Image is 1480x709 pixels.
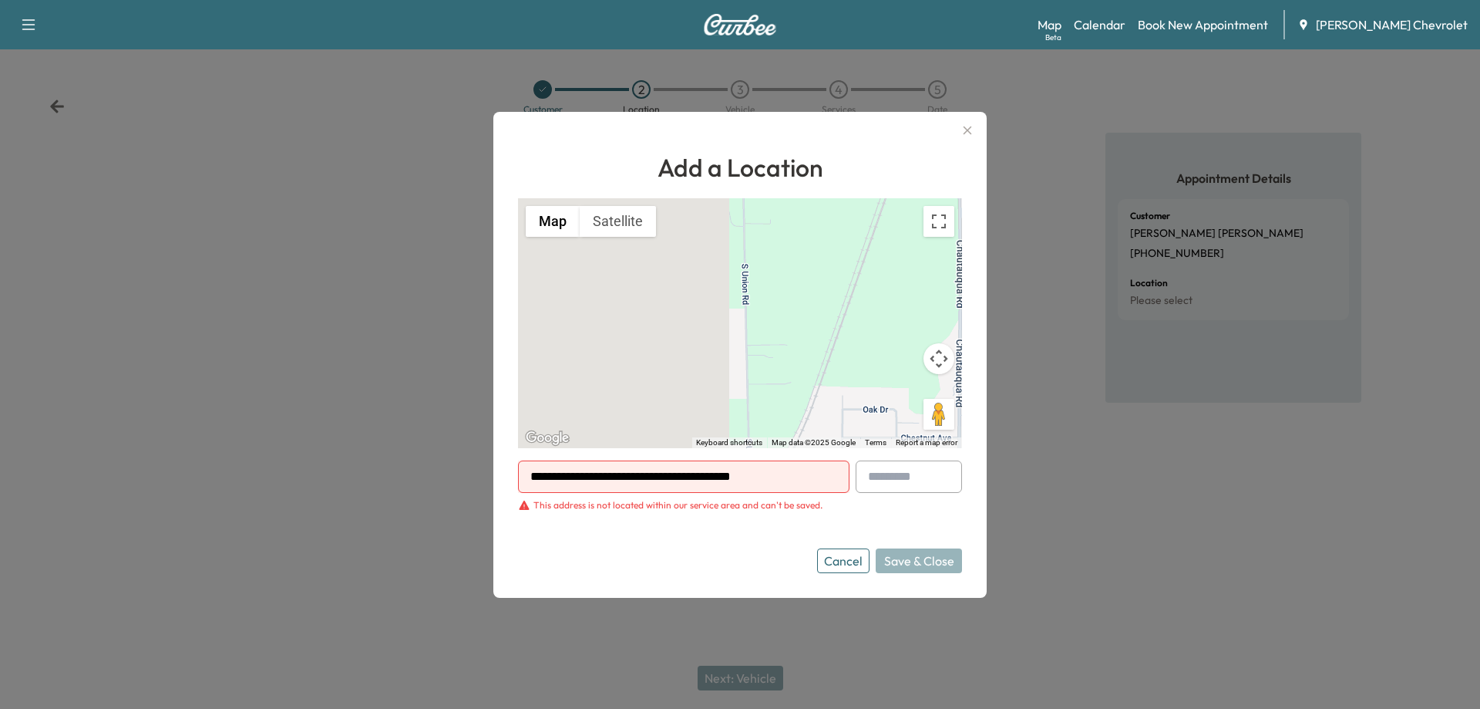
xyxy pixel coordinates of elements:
[817,549,869,573] button: Cancel
[580,206,656,237] button: Show satellite imagery
[923,343,954,374] button: Map camera controls
[772,438,856,447] span: Map data ©2025 Google
[1074,15,1125,34] a: Calendar
[522,428,573,448] a: Open this area in Google Maps (opens a new window)
[518,149,962,186] h1: Add a Location
[526,206,580,237] button: Show street map
[865,438,886,447] a: Terms (opens in new tab)
[923,206,954,237] button: Toggle fullscreen view
[896,438,957,447] a: Report a map error
[696,437,762,448] button: Keyboard shortcuts
[923,399,954,430] button: Drag Pegman onto the map to open Street View
[1138,15,1268,34] a: Book New Appointment
[533,499,822,511] div: This address is not located within our service area and can't be saved.
[1038,15,1061,34] a: MapBeta
[522,428,573,448] img: Google
[1316,15,1468,34] span: [PERSON_NAME] Chevrolet
[1045,32,1061,43] div: Beta
[703,14,777,35] img: Curbee Logo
